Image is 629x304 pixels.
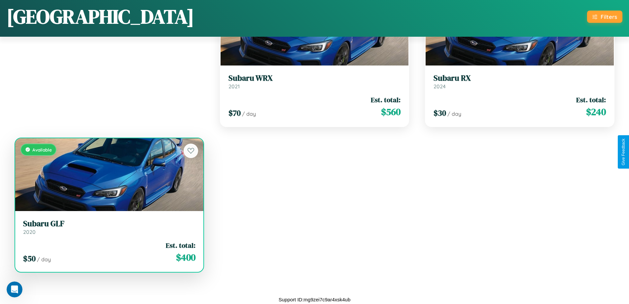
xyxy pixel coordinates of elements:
span: Est. total: [166,240,195,250]
div: Filters [601,13,617,20]
span: 2024 [434,83,446,90]
span: Est. total: [371,95,401,105]
span: / day [37,256,51,263]
span: Available [32,147,52,152]
span: $ 30 [434,108,446,118]
iframe: Intercom live chat [7,282,22,297]
h3: Subaru RX [434,73,606,83]
a: Subaru WRX2021 [228,73,401,90]
span: 2020 [23,229,36,235]
h3: Subaru GLF [23,219,195,229]
a: Subaru GLF2020 [23,219,195,235]
h3: Subaru WRX [228,73,401,83]
h1: [GEOGRAPHIC_DATA] [7,3,194,30]
a: Subaru RX2024 [434,73,606,90]
div: Give Feedback [621,139,626,165]
span: Est. total: [576,95,606,105]
button: Filters [587,11,622,23]
span: / day [447,110,461,117]
span: $ 240 [586,105,606,118]
span: $ 400 [176,251,195,264]
span: $ 70 [228,108,241,118]
p: Support ID: mg9zei7c9ar4xsk4ub [279,295,351,304]
span: $ 560 [381,105,401,118]
span: / day [242,110,256,117]
span: 2021 [228,83,240,90]
span: $ 50 [23,253,36,264]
